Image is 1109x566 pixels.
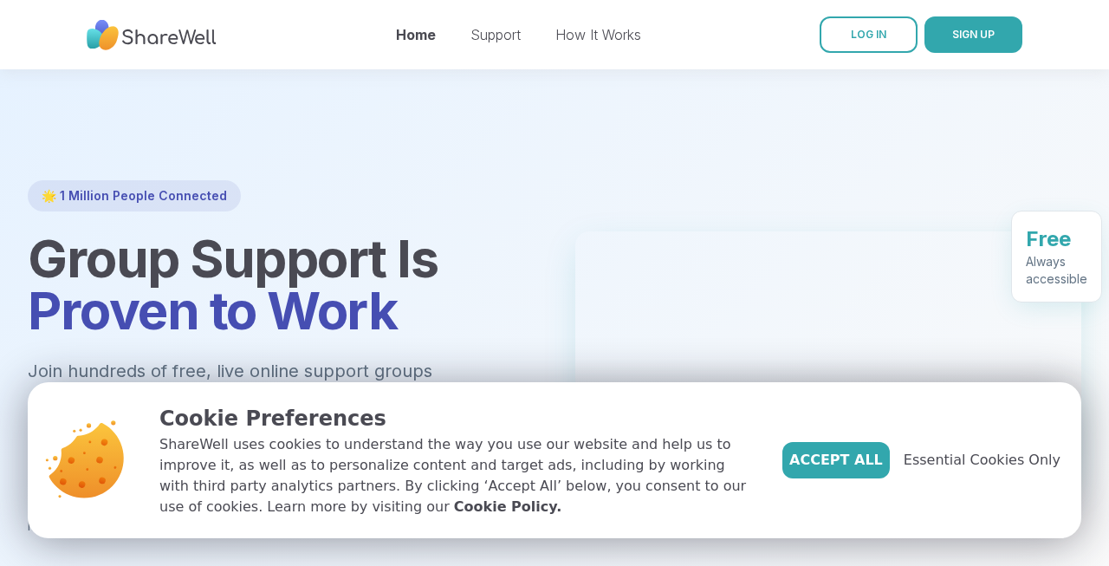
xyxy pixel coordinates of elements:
[820,16,918,53] a: LOG IN
[924,16,1022,53] button: SIGN UP
[159,434,755,517] p: ShareWell uses cookies to understand the way you use our website and help us to improve it, as we...
[159,403,755,434] p: Cookie Preferences
[789,450,883,471] span: Accept All
[851,28,886,41] span: LOG IN
[396,26,436,43] a: Home
[87,11,217,59] img: ShareWell Nav Logo
[952,28,995,41] span: SIGN UP
[28,279,397,342] span: Proven to Work
[28,180,241,211] div: 🌟 1 Million People Connected
[28,357,527,413] p: Join hundreds of free, live online support groups each week.
[904,450,1060,471] span: Essential Cookies Only
[782,442,890,478] button: Accept All
[1026,252,1087,287] div: Always accessible
[470,26,521,43] a: Support
[1026,224,1087,252] div: Free
[454,497,561,517] a: Cookie Policy.
[28,232,534,336] h1: Group Support Is
[555,26,641,43] a: How It Works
